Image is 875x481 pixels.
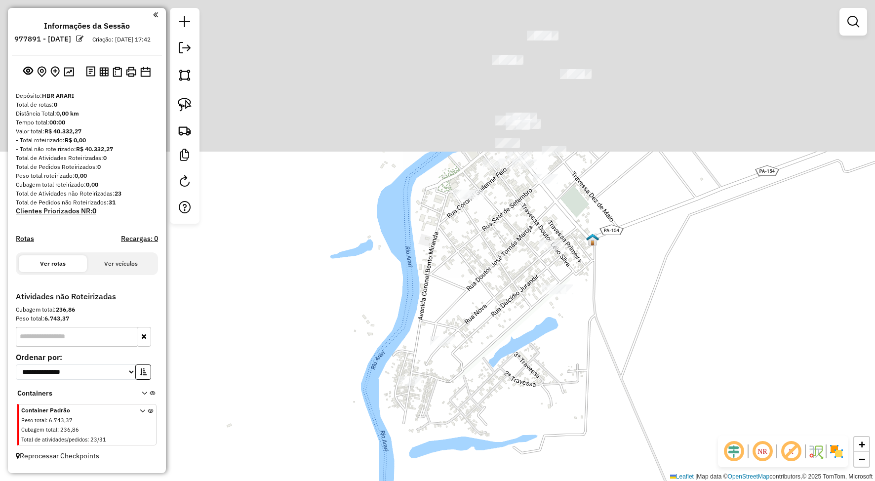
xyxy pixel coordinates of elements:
[57,426,59,433] span: :
[60,426,79,433] span: 236,86
[670,473,694,480] a: Leaflet
[17,388,129,399] span: Containers
[16,118,158,127] div: Tempo total:
[668,473,875,481] div: Map data © contributors,© 2025 TomTom, Microsoft
[16,171,158,180] div: Peso total roteirizado:
[16,91,158,100] div: Depósito:
[16,109,158,118] div: Distância Total:
[175,171,195,194] a: Reroteirizar Sessão
[76,145,113,153] strong: R$ 40.332,27
[153,9,158,20] a: Clique aqui para minimizar o painel
[56,306,75,313] strong: 236,86
[527,31,552,40] div: Atividade não roteirizada - BAR BEN 10 CACHOEIR
[88,35,155,44] div: Criação: [DATE] 17:42
[453,190,477,200] div: Atividade não roteirizada - NATALIA C DE OLIVEIR
[533,174,558,184] div: Atividade não roteirizada - COMERCIAL LS LEILA
[84,64,97,80] button: Logs desbloquear sessão
[16,198,158,207] div: Total de Pedidos não Roteirizados:
[483,159,508,168] div: Atividade não roteirizada - FRUTEIRA DO TATU CA
[16,154,158,162] div: Total de Atividades Roteirizadas:
[16,189,158,198] div: Total de Atividades não Roteirizadas:
[854,437,869,452] a: Zoom in
[695,473,697,480] span: |
[14,35,71,43] h6: 977891 - [DATE]
[44,127,81,135] strong: R$ 40.332,27
[178,98,192,112] img: Selecionar atividades - laço
[65,136,86,144] strong: R$ 0,00
[495,138,520,148] div: Atividade não roteirizada - ALEX DO GELO CACHOE
[49,119,65,126] strong: 00:00
[779,440,803,463] span: Exibir rótulo
[586,233,599,246] img: Arari
[560,69,585,79] div: Atividade não roteirizada - DEPOSITO MARTINS
[19,255,87,272] button: Ver rotas
[16,207,158,215] h4: Clientes Priorizados NR:
[16,162,158,171] div: Total de Pedidos Roteirizados:
[21,417,46,424] span: Peso total
[42,92,74,99] strong: HBR ARARI
[86,181,98,188] strong: 0,00
[512,160,537,169] div: Atividade não roteirizada - DEPOSITO DO JIMMY C
[124,65,138,79] button: Imprimir Rotas
[111,65,124,79] button: Visualizar Romaneio
[97,163,101,170] strong: 0
[109,199,116,206] strong: 31
[808,443,824,459] img: Fluxo de ruas
[16,451,99,460] span: Reprocessar Checkpoints
[859,453,865,465] span: −
[722,440,746,463] span: Ocultar deslocamento
[135,364,151,380] button: Ordem crescente
[44,315,69,322] strong: 6.743,37
[507,152,532,161] div: Atividade não roteirizada - PUB SABOR MARAJOARA
[103,154,107,161] strong: 0
[506,120,530,130] div: Atividade não roteirizada - BOX DA TIA IRIA
[430,336,455,346] div: Atividade não roteirizada - R. LEAL BEBIDAS
[21,426,57,433] span: Cubagem total
[174,120,196,141] a: Criar rota
[16,127,158,136] div: Valor total:
[16,136,158,145] div: - Total roteirizado:
[97,65,111,78] button: Visualizar relatório de Roteirização
[175,12,195,34] a: Nova sessão e pesquisa
[44,21,130,31] h4: Informações da Sessão
[16,351,158,363] label: Ordenar por:
[16,235,34,243] a: Rotas
[539,240,563,250] div: Atividade não roteirizada - COMERCIAL ELSHADAY
[854,452,869,467] a: Zoom out
[21,64,35,80] button: Exibir sessão original
[56,110,79,117] strong: 0,00 km
[175,38,195,60] a: Exportar sessão
[87,436,89,443] span: :
[16,100,158,109] div: Total de rotas:
[178,68,192,82] img: Selecionar atividades - polígono
[175,145,195,167] a: Criar modelo
[751,440,774,463] span: Ocultar NR
[54,101,57,108] strong: 0
[728,473,770,480] a: OpenStreetMap
[516,119,541,129] div: Atividade não roteirizada - COMERCIAL PAULINHA
[506,113,530,122] div: Atividade não roteirizada - BOX DA SIBERIA CACH
[49,417,73,424] span: 6.743,37
[87,255,155,272] button: Ver veículos
[48,64,62,80] button: Adicionar Atividades
[90,436,106,443] span: 23/31
[495,116,520,125] div: Atividade não roteirizada - COMERCIAL PAULINHA
[138,65,153,79] button: Disponibilidade de veículos
[16,314,158,323] div: Peso total:
[92,206,96,215] strong: 0
[16,305,158,314] div: Cubagem total:
[859,438,865,450] span: +
[75,172,87,179] strong: 0,00
[121,235,158,243] h4: Recargas: 0
[115,190,121,197] strong: 23
[21,406,128,415] span: Container Padrão
[398,376,423,386] div: Atividade não roteirizada - UNIAO CACHOEIRA DO
[16,180,158,189] div: Cubagem total roteirizado:
[16,145,158,154] div: - Total não roteirizado:
[829,443,844,459] img: Exibir/Ocultar setores
[21,436,87,443] span: Total de atividades/pedidos
[178,123,192,137] img: Criar rota
[492,55,517,65] div: Atividade não roteirizada - DEUS E FIEL JENIPAPO
[35,64,48,80] button: Centralizar mapa no depósito ou ponto de apoio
